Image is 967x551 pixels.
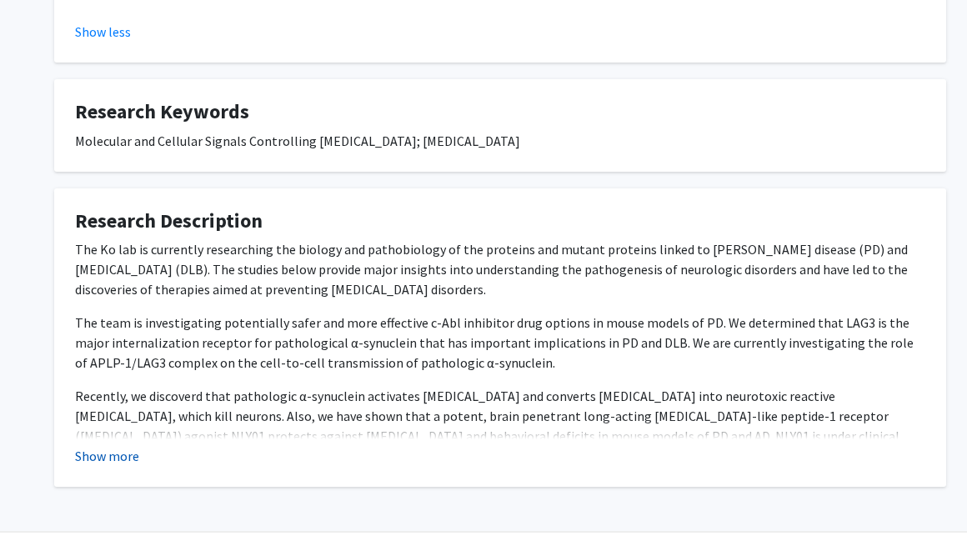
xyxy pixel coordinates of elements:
button: Show less [75,22,131,42]
iframe: Chat [13,476,71,538]
button: Show more [75,446,139,466]
p: The Ko lab is currently researching the biology and pathobiology of the proteins and mutant prote... [75,239,925,299]
h4: Research Keywords [75,100,925,124]
p: The team is investigating potentially safer and more effective c-Abl inhibitor drug options in mo... [75,313,925,373]
div: Molecular and Cellular Signals Controlling [MEDICAL_DATA]; [MEDICAL_DATA] [75,131,925,151]
p: Recently, we discoverd that pathologic α-synuclein activates [MEDICAL_DATA] and converts [MEDICAL... [75,386,925,466]
h4: Research Description [75,209,925,233]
